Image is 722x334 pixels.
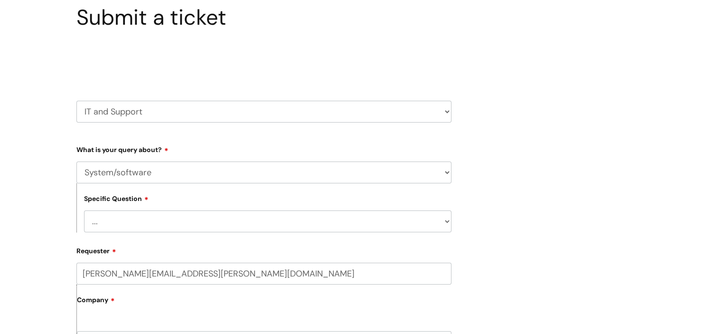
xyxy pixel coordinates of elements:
[76,244,451,255] label: Requester
[77,293,451,314] label: Company
[76,143,451,154] label: What is your query about?
[76,52,451,70] h2: Select issue type
[76,263,451,285] input: Email
[84,193,149,203] label: Specific Question
[76,5,451,30] h1: Submit a ticket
